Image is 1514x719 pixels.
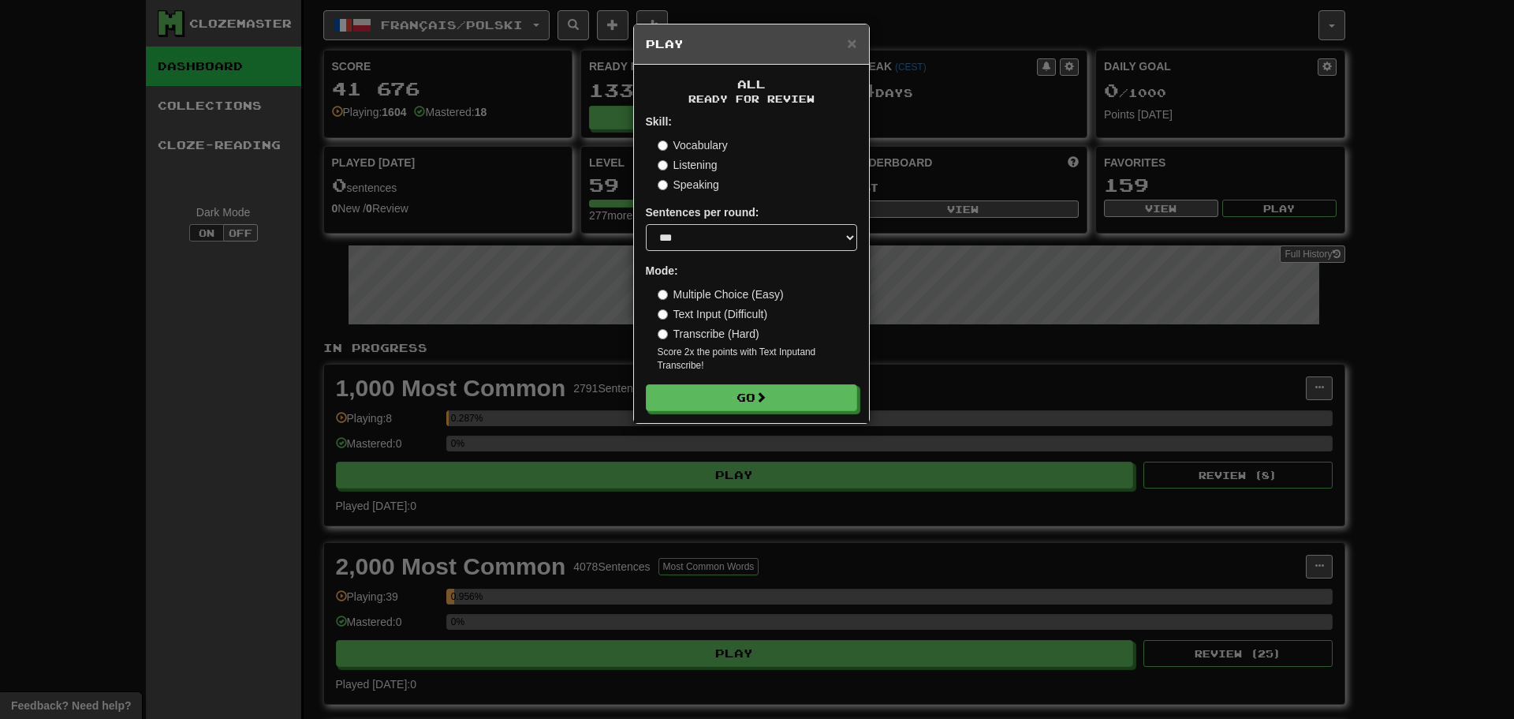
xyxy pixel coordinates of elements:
input: Transcribe (Hard) [658,329,668,339]
h5: Play [646,36,857,52]
label: Text Input (Difficult) [658,306,768,322]
span: × [847,34,856,52]
button: Go [646,384,857,411]
input: Listening [658,160,668,170]
strong: Skill: [646,115,672,128]
button: Close [847,35,856,51]
input: Vocabulary [658,140,668,151]
label: Multiple Choice (Easy) [658,286,784,302]
small: Ready for Review [646,92,857,106]
input: Text Input (Difficult) [658,309,668,320]
label: Vocabulary [658,137,728,153]
label: Listening [658,157,718,173]
small: Score 2x the points with Text Input and Transcribe ! [658,346,857,373]
strong: Mode: [646,264,678,277]
span: All [737,77,766,91]
label: Transcribe (Hard) [658,326,759,342]
input: Speaking [658,180,668,190]
input: Multiple Choice (Easy) [658,290,668,300]
label: Sentences per round: [646,204,759,220]
label: Speaking [658,177,719,193]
